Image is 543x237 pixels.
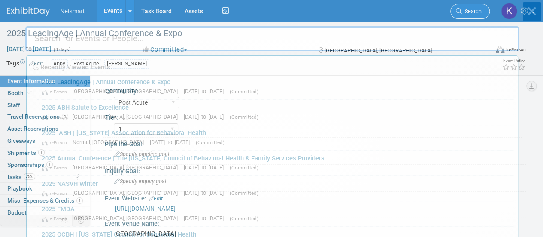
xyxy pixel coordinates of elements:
[37,201,513,226] a: 2025 FMDA In-Person [GEOGRAPHIC_DATA], [GEOGRAPHIC_DATA] [DATE] to [DATE] (Committed)
[184,164,228,171] span: [DATE] to [DATE]
[184,88,228,95] span: [DATE] to [DATE]
[230,89,258,95] span: (Committed)
[73,164,182,171] span: [GEOGRAPHIC_DATA], [GEOGRAPHIC_DATA]
[184,190,228,196] span: [DATE] to [DATE]
[37,151,513,175] a: 2025 Annual Conference​ | The [US_STATE] Council of Behavioral Health & Family Services Providers...
[73,215,182,222] span: [GEOGRAPHIC_DATA], [GEOGRAPHIC_DATA]
[230,215,258,222] span: (Committed)
[42,216,71,222] span: In-Person
[196,139,224,145] span: (Committed)
[230,165,258,171] span: (Committed)
[42,191,71,196] span: In-Person
[37,74,513,99] a: 2025 LeadingAge | Annual Conference & Expo In-Person [GEOGRAPHIC_DATA], [GEOGRAPHIC_DATA] [DATE] ...
[37,176,513,201] a: 2025 NASVH Winter​ In-Person [GEOGRAPHIC_DATA], [GEOGRAPHIC_DATA] [DATE] to [DATE] (Committed)
[25,26,519,51] input: Search for Events or People...
[73,114,182,120] span: [GEOGRAPHIC_DATA], [GEOGRAPHIC_DATA]
[73,190,182,196] span: [GEOGRAPHIC_DATA], [GEOGRAPHIC_DATA]
[230,190,258,196] span: (Committed)
[150,139,194,145] span: [DATE] to [DATE]
[73,88,182,95] span: [GEOGRAPHIC_DATA], [GEOGRAPHIC_DATA]
[37,125,513,150] a: 2025 IABH | [US_STATE] Association for Behavioral Health In-Person Normal, [GEOGRAPHIC_DATA] [DAT...
[73,139,148,145] span: Normal, [GEOGRAPHIC_DATA]
[230,114,258,120] span: (Committed)
[31,56,513,74] div: Recently Viewed Events:
[42,140,71,145] span: In-Person
[184,114,228,120] span: [DATE] to [DATE]
[184,215,228,222] span: [DATE] to [DATE]
[37,100,513,125] a: 2025 ABH Salute to Excellence In-Person [GEOGRAPHIC_DATA], [GEOGRAPHIC_DATA] [DATE] to [DATE] (Co...
[42,114,71,120] span: In-Person
[42,89,71,95] span: In-Person
[42,165,71,171] span: In-Person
